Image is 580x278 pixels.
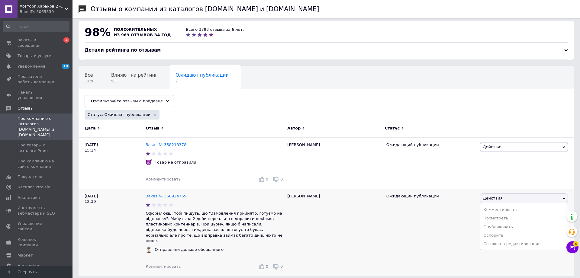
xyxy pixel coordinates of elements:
[18,237,56,248] span: Кошелек компании
[18,37,56,48] span: Заказы и сообщения
[483,145,502,149] span: Действия
[18,53,52,59] span: Товары и услуги
[85,26,111,38] span: 98%
[480,223,568,231] li: Опубликовать
[266,264,268,269] span: 0
[153,247,225,252] div: Отправляли дольше обещанного
[18,90,56,101] span: Панель управления
[91,99,163,103] span: Отфильтруйте отзывы о продавце
[480,214,568,222] li: Посмотреть
[18,142,56,153] span: Про товары с каталога Prom
[186,27,244,32] div: Всего 3793 отзыва за 6 лет.
[386,142,476,148] div: Ожидающий публикации
[146,177,181,181] span: Комментировать
[566,241,578,253] button: Чат с покупателем4
[18,253,33,258] span: Маркет
[85,79,93,84] span: 3879
[176,72,229,78] span: Ожидают публикации
[85,126,96,131] span: Дата
[266,177,268,181] span: 0
[385,126,400,131] span: Статус
[18,64,45,69] span: Уведомления
[62,64,69,69] span: 10
[18,106,34,111] span: Отзывы
[146,264,181,269] div: Комментировать
[480,231,568,240] li: Оспорить
[573,241,578,247] span: 4
[153,160,198,165] div: Товар не отправили
[79,138,146,189] div: [DATE] 15:14
[63,37,69,43] span: 4
[284,138,383,189] div: [PERSON_NAME]
[18,174,42,180] span: Покупатели
[18,158,56,169] span: Про компанию на сайте компании
[111,79,157,84] span: 955
[146,211,284,244] p: Оформлюєш, тобі пишуть, що "Замовлення прийнято, готуємо на відправку". Мабуть за 2 доби нереальн...
[85,72,93,78] span: Все
[85,95,150,101] span: Опубликованы без комме...
[480,240,568,248] li: Ссылка на редактирование
[483,196,502,200] span: Действия
[20,9,72,14] div: Ваш ID: 3065330
[79,189,146,276] div: [DATE] 12:39
[85,47,161,53] span: Детали рейтинга по отзывам
[146,126,159,131] span: Отзыв
[18,195,40,200] span: Аналитика
[111,72,157,78] span: Влияют на рейтинг
[79,89,162,112] div: Опубликованы без комментария
[85,47,568,53] div: Детали рейтинга по отзывам
[146,264,181,269] span: Комментировать
[146,159,152,165] img: :imp:
[176,79,229,84] span: 2
[88,112,150,117] span: Статус: Ожидают публикации
[280,264,283,269] span: 0
[114,27,157,32] span: положительных
[18,184,50,190] span: Каталог ProSale
[146,142,186,147] a: Заказ № 358218378
[18,221,56,232] span: Управление сайтом
[287,126,301,131] span: Автор
[386,193,476,199] div: Ожидающий публикации
[114,33,171,37] span: из 969 отзывов за год
[18,263,40,268] span: Настройки
[3,21,69,32] input: Поиск
[18,74,56,85] span: Показатели работы компании
[18,116,56,138] span: Про компанию с каталогов [DOMAIN_NAME] и [DOMAIN_NAME]
[480,206,568,214] li: Комментировать
[284,189,383,276] div: [PERSON_NAME]
[146,194,186,198] a: Заказ № 358924759
[18,205,56,216] span: Инструменты вебмастера и SEO
[146,247,152,253] img: :hourglass_flowing_sand:
[280,177,283,181] span: 0
[91,5,319,13] h1: Отзывы о компании из каталогов [DOMAIN_NAME] и [DOMAIN_NAME]
[20,4,65,9] span: Хозторг Харьков 2 - товары для дома от украинских производителей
